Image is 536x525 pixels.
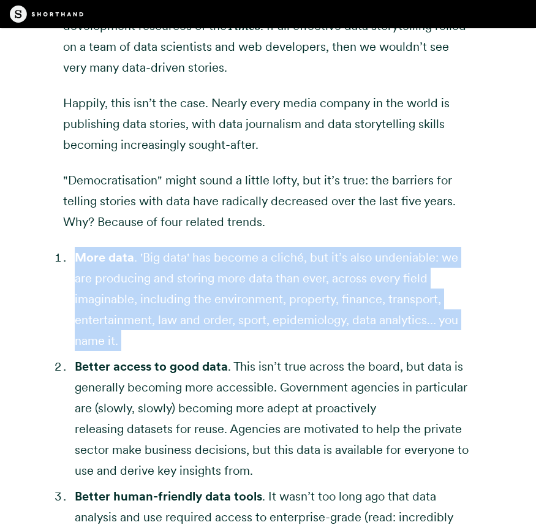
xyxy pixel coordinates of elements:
[63,170,473,232] p: "Democratisation" might sound a little lofty, but it’s true: the barriers for telling stories wit...
[75,359,228,374] strong: Better access to good data
[75,247,473,351] li: . 'Big data' has become a cliché, but it’s also undeniable: we are producing and storing more dat...
[63,93,473,155] p: Happily, this isn’t the case. Nearly every media company in the world is publishing data stories,...
[75,489,262,504] strong: Better human-friendly data tools
[75,356,473,481] li: . This isn’t true across the board, but data is generally becoming more accessible. Government ag...
[75,250,134,265] strong: More data
[10,6,83,23] img: The Craft
[227,18,260,33] em: Times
